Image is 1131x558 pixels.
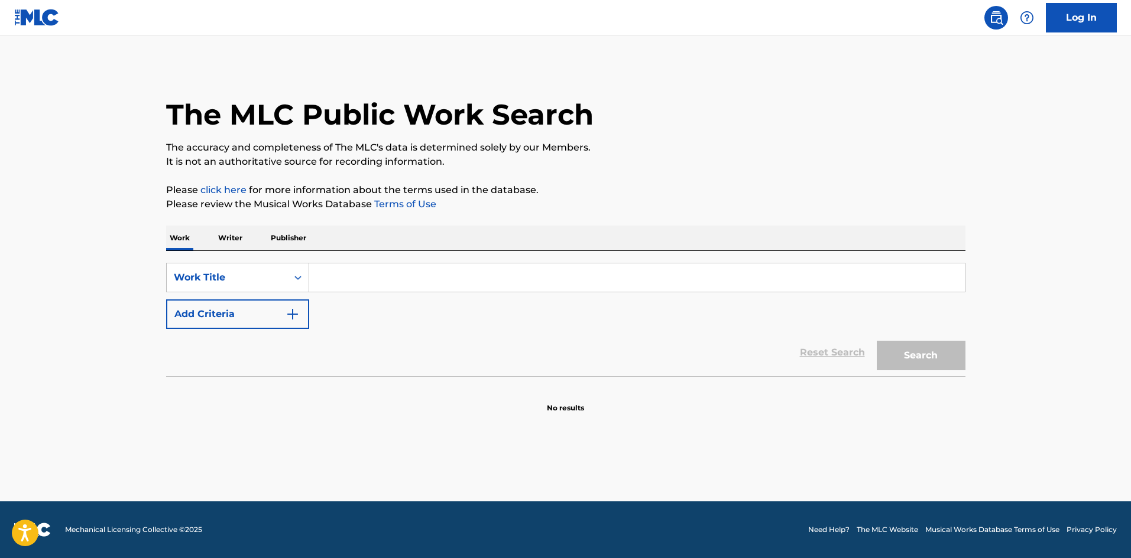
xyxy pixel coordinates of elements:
[14,9,60,26] img: MLC Logo
[166,299,309,329] button: Add Criteria
[372,198,436,210] a: Terms of Use
[166,97,594,132] h1: The MLC Public Work Search
[166,183,965,197] p: Please for more information about the terms used in the database.
[65,524,202,535] span: Mechanical Licensing Collective © 2025
[984,6,1008,30] a: Public Search
[1046,3,1117,32] a: Log In
[166,263,965,376] form: Search Form
[547,389,584,413] p: No results
[166,155,965,169] p: It is not an authoritative source for recording information.
[286,307,300,321] img: 9d2ae6d4665cec9f34b9.svg
[14,523,51,537] img: logo
[215,226,246,250] p: Writer
[1015,6,1039,30] div: Help
[1067,524,1117,535] a: Privacy Policy
[166,226,193,250] p: Work
[925,524,1059,535] a: Musical Works Database Terms of Use
[200,184,247,195] a: click here
[267,226,310,250] p: Publisher
[989,11,1003,25] img: search
[808,524,850,535] a: Need Help?
[857,524,918,535] a: The MLC Website
[166,197,965,211] p: Please review the Musical Works Database
[1020,11,1034,25] img: help
[174,270,280,285] div: Work Title
[166,141,965,155] p: The accuracy and completeness of The MLC's data is determined solely by our Members.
